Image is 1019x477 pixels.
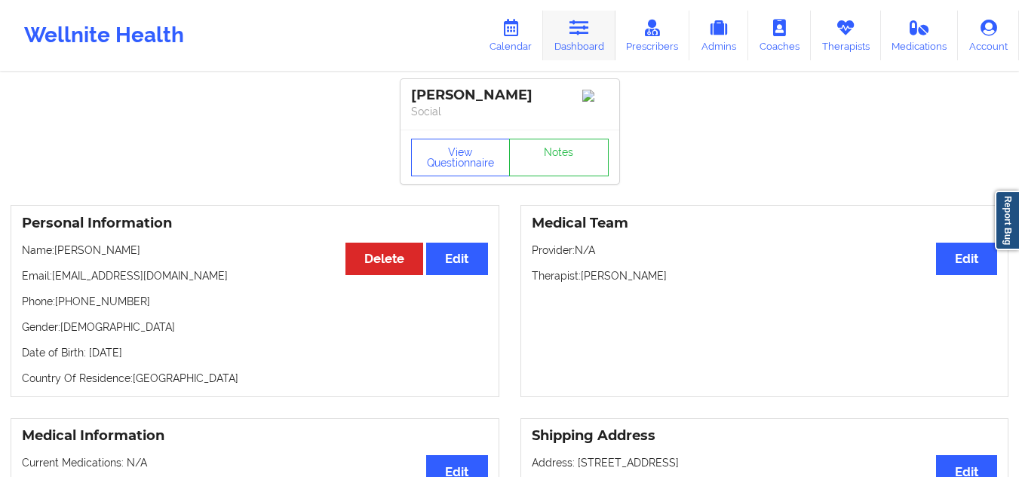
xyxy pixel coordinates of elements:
[411,104,609,119] p: Social
[478,11,543,60] a: Calendar
[509,139,609,176] a: Notes
[532,215,998,232] h3: Medical Team
[22,371,488,386] p: Country Of Residence: [GEOGRAPHIC_DATA]
[426,243,487,275] button: Edit
[748,11,811,60] a: Coaches
[411,87,609,104] div: [PERSON_NAME]
[411,139,511,176] button: View Questionnaire
[22,215,488,232] h3: Personal Information
[543,11,615,60] a: Dashboard
[615,11,690,60] a: Prescribers
[22,243,488,258] p: Name: [PERSON_NAME]
[532,243,998,258] p: Provider: N/A
[532,455,998,470] p: Address: [STREET_ADDRESS]
[22,294,488,309] p: Phone: [PHONE_NUMBER]
[689,11,748,60] a: Admins
[881,11,959,60] a: Medications
[958,11,1019,60] a: Account
[22,427,488,445] h3: Medical Information
[811,11,881,60] a: Therapists
[532,427,998,445] h3: Shipping Address
[22,455,488,470] p: Current Medications: N/A
[22,345,488,360] p: Date of Birth: [DATE]
[936,243,997,275] button: Edit
[995,191,1019,250] a: Report Bug
[532,268,998,283] p: Therapist: [PERSON_NAME]
[22,268,488,283] p: Email: [EMAIL_ADDRESS][DOMAIN_NAME]
[345,243,423,275] button: Delete
[582,90,609,102] img: Image%2Fplaceholer-image.png
[22,320,488,335] p: Gender: [DEMOGRAPHIC_DATA]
